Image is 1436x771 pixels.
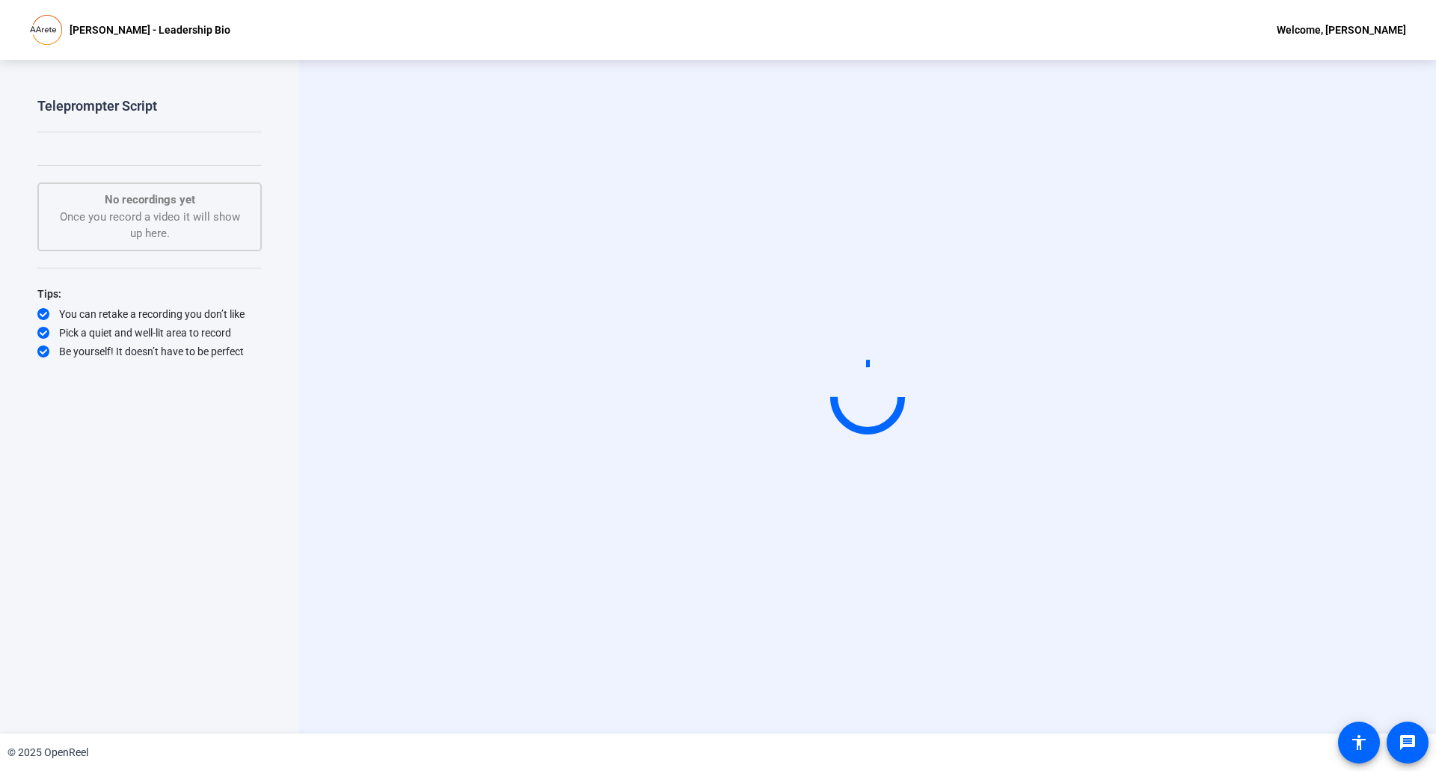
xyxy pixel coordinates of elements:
[1277,21,1406,39] div: Welcome, [PERSON_NAME]
[37,97,157,115] div: Teleprompter Script
[7,745,88,761] div: © 2025 OpenReel
[70,21,230,39] p: [PERSON_NAME] - Leadership Bio
[1350,734,1368,752] mat-icon: accessibility
[37,307,262,322] div: You can retake a recording you don’t like
[54,191,245,209] p: No recordings yet
[1399,734,1417,752] mat-icon: message
[30,15,62,45] img: OpenReel logo
[37,325,262,340] div: Pick a quiet and well-lit area to record
[37,344,262,359] div: Be yourself! It doesn’t have to be perfect
[37,285,262,303] div: Tips:
[54,191,245,242] div: Once you record a video it will show up here.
